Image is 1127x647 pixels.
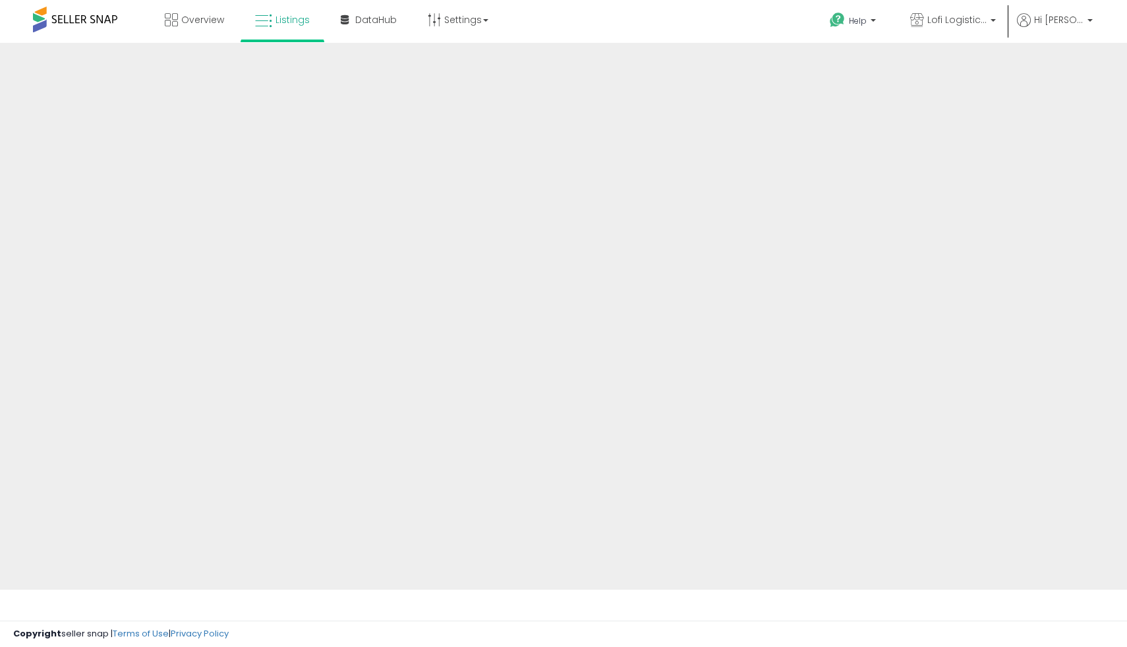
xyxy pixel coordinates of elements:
a: Help [819,2,889,43]
span: DataHub [355,13,397,26]
i: Get Help [829,12,846,28]
span: Listings [275,13,310,26]
span: Overview [181,13,224,26]
a: Hi [PERSON_NAME] [1017,13,1093,43]
span: Hi [PERSON_NAME] [1034,13,1084,26]
span: Lofi Logistics LLC [927,13,987,26]
span: Help [849,15,867,26]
